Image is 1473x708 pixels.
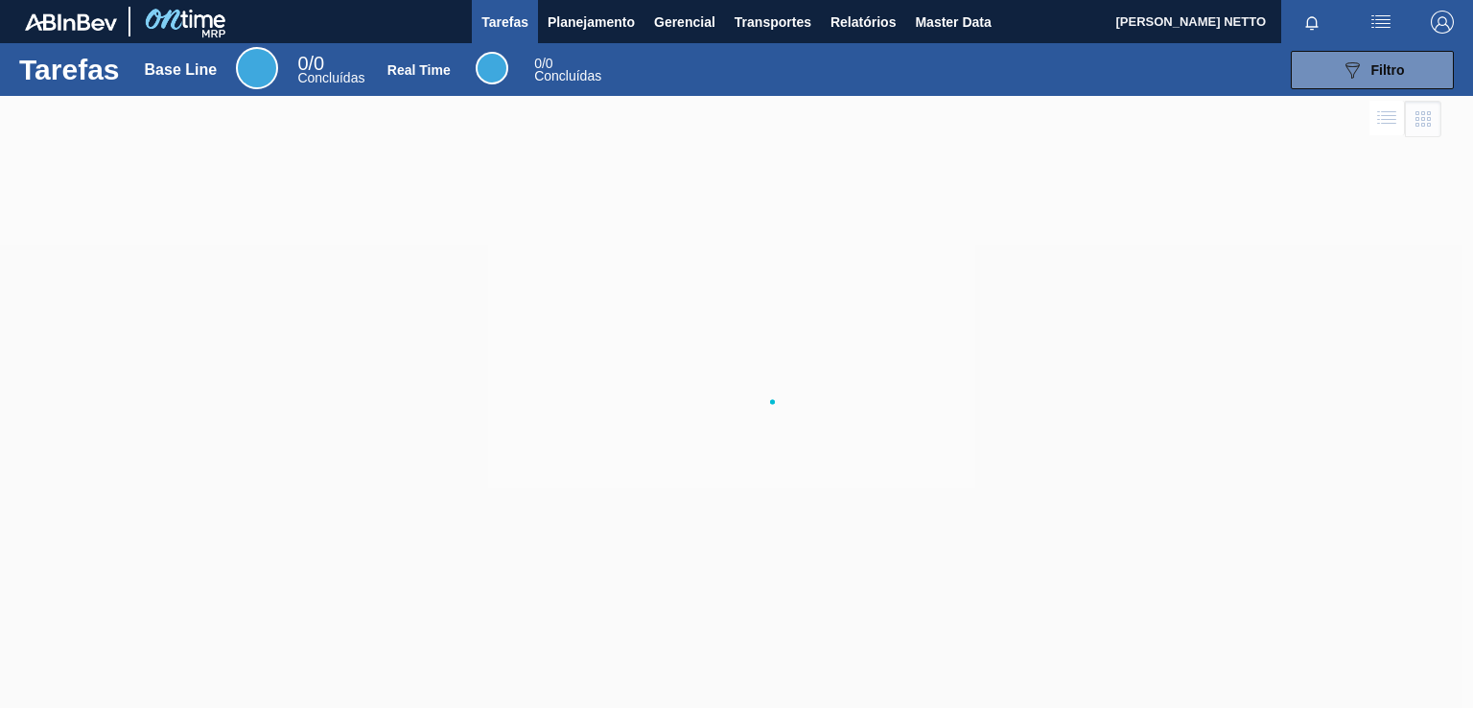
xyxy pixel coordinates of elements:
[145,61,218,79] div: Base Line
[481,11,528,34] span: Tarefas
[25,13,117,31] img: TNhmsLtSVTkK8tSr43FrP2fwEKptu5GPRR3wAAAABJRU5ErkJggg==
[1431,11,1454,34] img: Logout
[735,11,811,34] span: Transportes
[1291,51,1454,89] button: Filtro
[534,56,552,71] span: / 0
[1281,9,1343,35] button: Notificações
[534,56,542,71] span: 0
[534,58,601,83] div: Real Time
[548,11,635,34] span: Planejamento
[1371,62,1405,78] span: Filtro
[534,68,601,83] span: Concluídas
[297,70,364,85] span: Concluídas
[236,47,278,89] div: Base Line
[915,11,991,34] span: Master Data
[387,62,451,78] div: Real Time
[830,11,896,34] span: Relatórios
[1369,11,1392,34] img: userActions
[297,56,364,84] div: Base Line
[297,53,308,74] span: 0
[19,59,120,81] h1: Tarefas
[476,52,508,84] div: Real Time
[654,11,715,34] span: Gerencial
[297,53,324,74] span: / 0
